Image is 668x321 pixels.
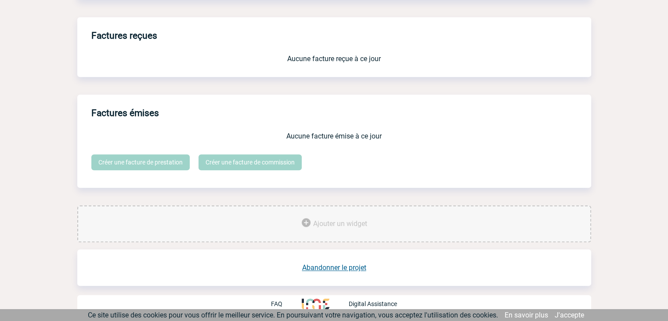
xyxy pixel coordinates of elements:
[88,311,498,319] span: Ce site utilise des cookies pour vous offrir le meilleur service. En poursuivant votre navigation...
[91,55,577,63] p: Aucune facture reçue à ce jour
[91,102,591,125] h3: Factures émises
[349,300,397,307] p: Digital Assistance
[271,299,302,308] a: FAQ
[199,154,302,170] a: Créer une facture de commission
[91,24,591,47] h3: Factures reçues
[271,300,282,307] p: FAQ
[302,263,366,272] a: Abandonner le projet
[313,219,367,228] span: Ajouter un widget
[302,299,329,309] img: http://www.idealmeetingsevents.fr/
[555,311,584,319] a: J'accepte
[91,154,190,170] a: Créer une facture de prestation
[91,132,577,140] p: Aucune facture émise à ce jour
[505,311,548,319] a: En savoir plus
[77,205,591,242] div: Ajouter des outils d'aide à la gestion de votre événement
